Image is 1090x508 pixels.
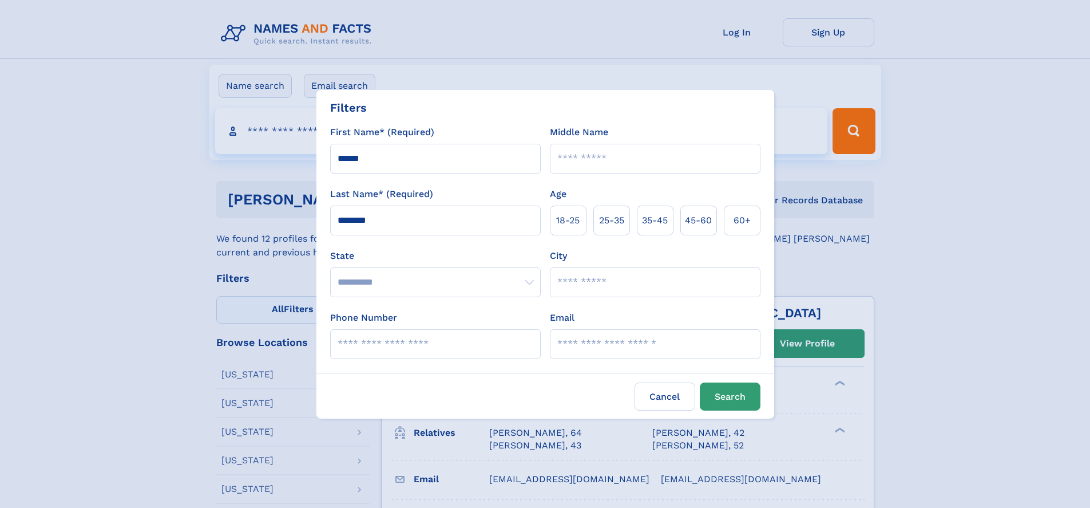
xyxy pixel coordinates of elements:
label: Last Name* (Required) [330,187,433,201]
span: 35‑45 [642,214,668,227]
span: 25‑35 [599,214,624,227]
span: 45‑60 [685,214,712,227]
label: Email [550,311,574,325]
span: 60+ [734,214,751,227]
div: Filters [330,99,367,116]
label: Middle Name [550,125,608,139]
label: State [330,249,541,263]
label: Phone Number [330,311,397,325]
label: City [550,249,567,263]
button: Search [700,383,760,411]
label: First Name* (Required) [330,125,434,139]
label: Age [550,187,566,201]
label: Cancel [635,383,695,411]
span: 18‑25 [556,214,580,227]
